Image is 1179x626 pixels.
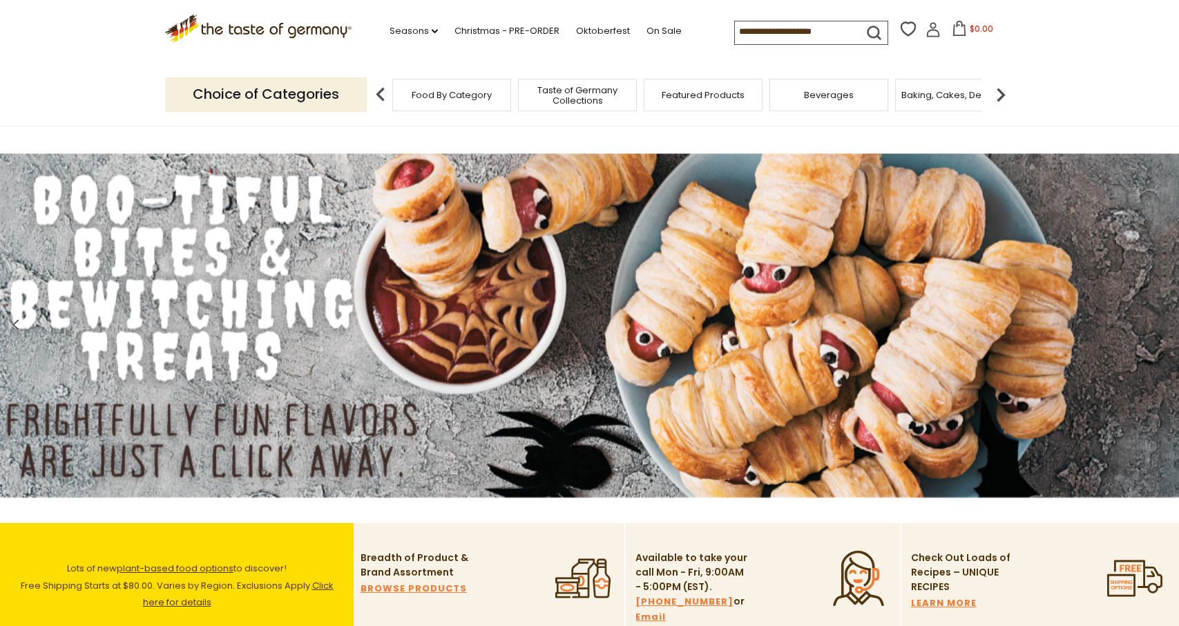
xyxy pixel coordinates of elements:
p: Available to take your call Mon - Fri, 9:00AM - 5:00PM (EST). or [635,551,749,625]
a: [PHONE_NUMBER] [635,594,734,609]
span: $0.00 [970,23,993,35]
a: Seasons [390,23,438,39]
span: Lots of new to discover! Free Shipping Starts at $80.00. Varies by Region. Exclusions Apply. [21,562,334,609]
button: $0.00 [943,21,1002,41]
p: Breadth of Product & Brand Assortment [361,551,475,580]
a: On Sale [646,23,682,39]
a: Baking, Cakes, Desserts [901,90,1008,100]
img: previous arrow [367,81,394,108]
a: Food By Category [412,90,492,100]
a: Oktoberfest [576,23,630,39]
a: Taste of Germany Collections [522,85,633,106]
a: plant-based food options [117,562,233,575]
img: next arrow [987,81,1015,108]
a: Email [635,609,666,625]
a: BROWSE PRODUCTS [361,581,467,596]
a: LEARN MORE [911,596,977,611]
a: Beverages [804,90,854,100]
a: Featured Products [662,90,745,100]
p: Check Out Loads of Recipes – UNIQUE RECIPES [911,551,1011,594]
p: Choice of Categories [165,77,367,111]
a: Christmas - PRE-ORDER [454,23,559,39]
